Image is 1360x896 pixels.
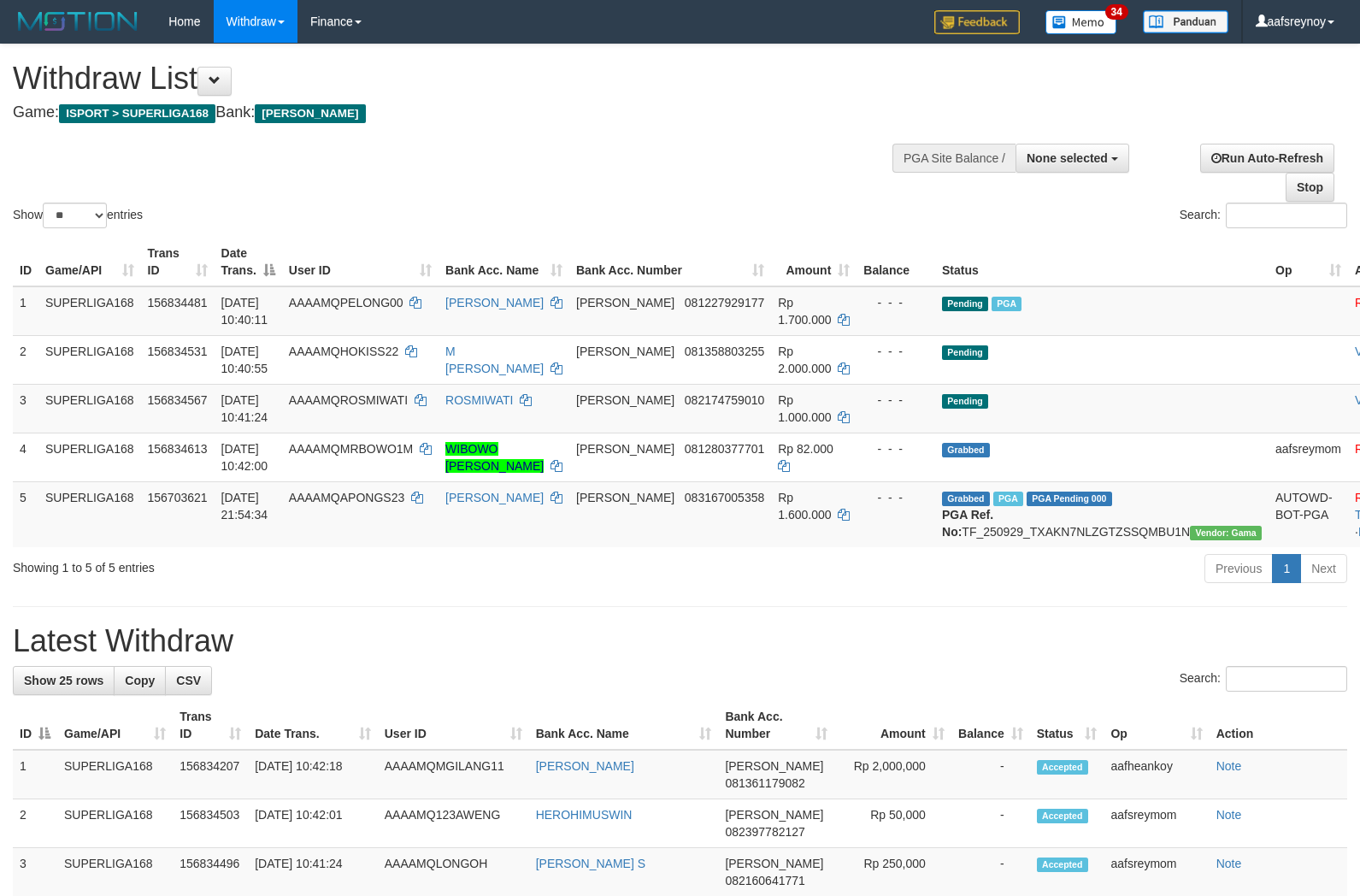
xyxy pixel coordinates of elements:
[1105,4,1128,20] span: 34
[685,296,764,309] span: Copy 081227929177 to clipboard
[1272,554,1301,583] a: 1
[863,440,928,457] div: - - -
[13,624,1347,658] h1: Latest Withdraw
[13,9,143,34] img: MOTION_logo.png
[38,433,141,481] td: SUPERLIGA168
[1216,808,1242,822] a: Note
[13,552,554,576] div: Showing 1 to 5 of 5 entries
[38,286,141,336] td: SUPERLIGA168
[778,491,831,522] span: Rp 1.600.000
[576,296,674,309] span: [PERSON_NAME]
[13,238,38,286] th: ID
[942,508,993,539] b: PGA Ref. No:
[718,701,834,750] th: Bank Acc. Number: activate to sort column ascending
[378,701,529,750] th: User ID: activate to sort column ascending
[148,491,208,504] span: 156703621
[445,345,544,375] a: M [PERSON_NAME]
[993,492,1023,506] span: Marked by aafchhiseyha
[1300,554,1347,583] a: Next
[289,296,403,309] span: AAAAMQPELONG00
[255,104,365,123] span: [PERSON_NAME]
[569,238,771,286] th: Bank Acc. Number: activate to sort column ascending
[935,481,1269,547] td: TF_250929_TXAKN7NLZGTZSSQMBU1N
[13,203,143,228] label: Show entries
[289,442,413,456] span: AAAAMQMRBOWO1M
[1204,554,1273,583] a: Previous
[1286,173,1334,202] a: Stop
[165,666,212,695] a: CSV
[173,799,248,848] td: 156834503
[778,296,831,327] span: Rp 1.700.000
[834,799,951,848] td: Rp 50,000
[951,701,1030,750] th: Balance: activate to sort column ascending
[863,392,928,409] div: - - -
[38,238,141,286] th: Game/API: activate to sort column ascending
[951,799,1030,848] td: -
[725,857,823,870] span: [PERSON_NAME]
[942,443,990,457] span: Grabbed
[529,701,719,750] th: Bank Acc. Name: activate to sort column ascending
[13,433,38,481] td: 4
[725,874,804,887] span: Copy 082160641771 to clipboard
[942,492,990,506] span: Grabbed
[38,481,141,547] td: SUPERLIGA168
[1226,666,1347,692] input: Search:
[378,799,529,848] td: AAAAMQ123AWENG
[57,701,173,750] th: Game/API: activate to sort column ascending
[221,491,268,522] span: [DATE] 21:54:34
[1037,809,1088,823] span: Accepted
[13,481,38,547] td: 5
[221,442,268,473] span: [DATE] 10:42:00
[778,442,833,456] span: Rp 82.000
[892,144,1016,173] div: PGA Site Balance /
[1269,481,1348,547] td: AUTOWD-BOT-PGA
[863,294,928,311] div: - - -
[13,286,38,336] td: 1
[13,799,57,848] td: 2
[1030,701,1104,750] th: Status: activate to sort column ascending
[1104,750,1209,799] td: aafheankoy
[1104,799,1209,848] td: aafsreymom
[13,384,38,433] td: 3
[863,489,928,506] div: - - -
[141,238,215,286] th: Trans ID: activate to sort column ascending
[378,750,529,799] td: AAAAMQMGILANG11
[1269,238,1348,286] th: Op: activate to sort column ascending
[1200,144,1334,173] a: Run Auto-Refresh
[148,345,208,358] span: 156834531
[13,750,57,799] td: 1
[1210,701,1347,750] th: Action
[125,674,155,687] span: Copy
[282,238,439,286] th: User ID: activate to sort column ascending
[176,674,201,687] span: CSV
[1037,858,1088,872] span: Accepted
[1027,492,1112,506] span: PGA Pending
[148,393,208,407] span: 156834567
[148,442,208,456] span: 156834613
[934,10,1020,34] img: Feedback.jpg
[1226,203,1347,228] input: Search:
[1216,759,1242,773] a: Note
[576,442,674,456] span: [PERSON_NAME]
[1180,203,1347,228] label: Search:
[951,750,1030,799] td: -
[445,491,544,504] a: [PERSON_NAME]
[1016,144,1129,173] button: None selected
[685,491,764,504] span: Copy 083167005358 to clipboard
[857,238,935,286] th: Balance
[43,203,107,228] select: Showentries
[1269,433,1348,481] td: aafsreymom
[1104,701,1209,750] th: Op: activate to sort column ascending
[771,238,857,286] th: Amount: activate to sort column ascending
[942,345,988,360] span: Pending
[148,296,208,309] span: 156834481
[1180,666,1347,692] label: Search:
[13,666,115,695] a: Show 25 rows
[725,776,804,790] span: Copy 081361179082 to clipboard
[59,104,215,123] span: ISPORT > SUPERLIGA168
[536,759,634,773] a: [PERSON_NAME]
[215,238,282,286] th: Date Trans.: activate to sort column descending
[576,345,674,358] span: [PERSON_NAME]
[725,808,823,822] span: [PERSON_NAME]
[576,393,674,407] span: [PERSON_NAME]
